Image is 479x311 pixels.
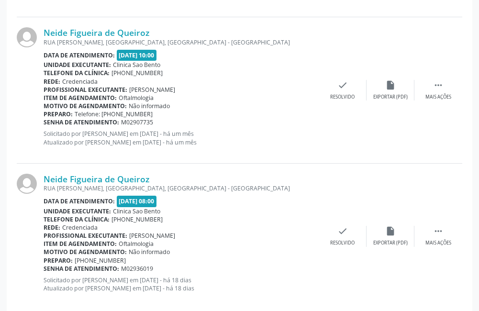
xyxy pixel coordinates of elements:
[44,240,117,248] b: Item de agendamento:
[129,102,170,110] span: Não informado
[44,223,60,232] b: Rede:
[337,226,348,236] i: check
[129,232,175,240] span: [PERSON_NAME]
[44,207,111,215] b: Unidade executante:
[44,61,111,69] b: Unidade executante:
[111,215,163,223] span: [PHONE_NUMBER]
[44,256,73,265] b: Preparo:
[433,80,444,90] i: 
[44,276,319,292] p: Solicitado por [PERSON_NAME] em [DATE] - há 18 dias Atualizado por [PERSON_NAME] em [DATE] - há 1...
[44,174,149,184] a: Neide Figueira de Queiroz
[44,215,110,223] b: Telefone da clínica:
[385,80,396,90] i: insert_drive_file
[17,27,37,47] img: img
[117,50,157,61] span: [DATE] 10:00
[330,94,355,100] div: Resolvido
[121,118,153,126] span: M02907735
[113,61,160,69] span: Clinica Sao Bento
[119,94,154,102] span: Oftalmologia
[330,240,355,246] div: Resolvido
[129,248,170,256] span: Não informado
[44,38,319,46] div: RUA [PERSON_NAME], [GEOGRAPHIC_DATA], [GEOGRAPHIC_DATA] - [GEOGRAPHIC_DATA]
[121,265,153,273] span: M02936019
[44,110,73,118] b: Preparo:
[75,256,126,265] span: [PHONE_NUMBER]
[44,265,119,273] b: Senha de atendimento:
[17,174,37,194] img: img
[44,94,117,102] b: Item de agendamento:
[75,110,153,118] span: Telefone: [PHONE_NUMBER]
[113,207,160,215] span: Clinica Sao Bento
[62,78,98,86] span: Credenciada
[425,94,451,100] div: Mais ações
[425,240,451,246] div: Mais ações
[385,226,396,236] i: insert_drive_file
[337,80,348,90] i: check
[129,86,175,94] span: [PERSON_NAME]
[373,94,408,100] div: Exportar (PDF)
[433,226,444,236] i: 
[44,51,115,59] b: Data de atendimento:
[44,78,60,86] b: Rede:
[111,69,163,77] span: [PHONE_NUMBER]
[44,130,319,146] p: Solicitado por [PERSON_NAME] em [DATE] - há um mês Atualizado por [PERSON_NAME] em [DATE] - há um...
[44,27,149,38] a: Neide Figueira de Queiroz
[44,232,127,240] b: Profissional executante:
[62,223,98,232] span: Credenciada
[44,118,119,126] b: Senha de atendimento:
[117,196,157,207] span: [DATE] 08:00
[44,248,127,256] b: Motivo de agendamento:
[119,240,154,248] span: Oftalmologia
[44,102,127,110] b: Motivo de agendamento:
[44,184,319,192] div: RUA [PERSON_NAME], [GEOGRAPHIC_DATA], [GEOGRAPHIC_DATA] - [GEOGRAPHIC_DATA]
[373,240,408,246] div: Exportar (PDF)
[44,86,127,94] b: Profissional executante:
[44,69,110,77] b: Telefone da clínica:
[44,197,115,205] b: Data de atendimento:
